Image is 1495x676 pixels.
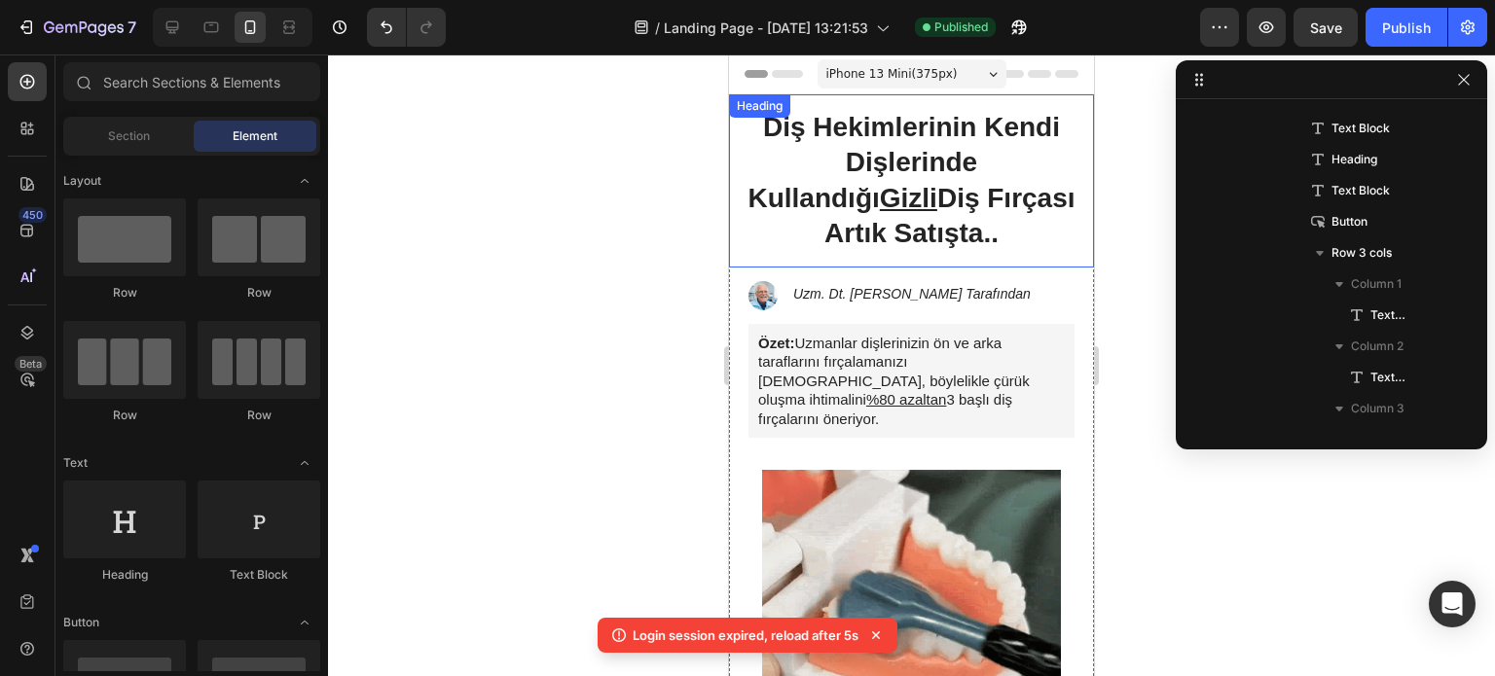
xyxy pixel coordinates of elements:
[1331,119,1390,138] span: Text Block
[1366,8,1447,47] button: Publish
[63,566,186,584] div: Heading
[1382,18,1431,38] div: Publish
[1331,150,1377,169] span: Heading
[729,54,1094,676] iframe: To enrich screen reader interactions, please activate Accessibility in Grammarly extension settings
[63,62,320,101] input: Search Sections & Elements
[289,165,320,196] span: Toggle open
[63,284,186,302] div: Row
[1370,368,1405,387] span: Text Block
[63,454,88,472] span: Text
[289,447,320,479] span: Toggle open
[1310,19,1342,36] span: Save
[63,172,101,190] span: Layout
[1351,274,1402,294] span: Column 1
[108,127,150,145] span: Section
[18,207,47,223] div: 450
[664,18,868,38] span: Landing Page - [DATE] 13:21:53
[8,8,145,47] button: 7
[367,8,446,47] div: Undo/Redo
[1294,8,1358,47] button: Save
[198,407,320,424] div: Row
[63,614,99,631] span: Button
[934,18,988,36] span: Published
[198,566,320,584] div: Text Block
[233,127,277,145] span: Element
[1331,243,1392,263] span: Row 3 cols
[198,284,320,302] div: Row
[63,407,186,424] div: Row
[1331,212,1367,231] span: Button
[633,625,858,645] p: Login session expired, reload after 5s
[1331,181,1390,200] span: Text Block
[1351,337,1404,356] span: Column 2
[1429,581,1476,627] div: Open Intercom Messenger
[289,607,320,638] span: Toggle open
[1370,305,1405,325] span: Text Block
[128,16,136,39] p: 7
[15,356,47,372] div: Beta
[1351,399,1404,418] span: Column 3
[655,18,660,38] span: /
